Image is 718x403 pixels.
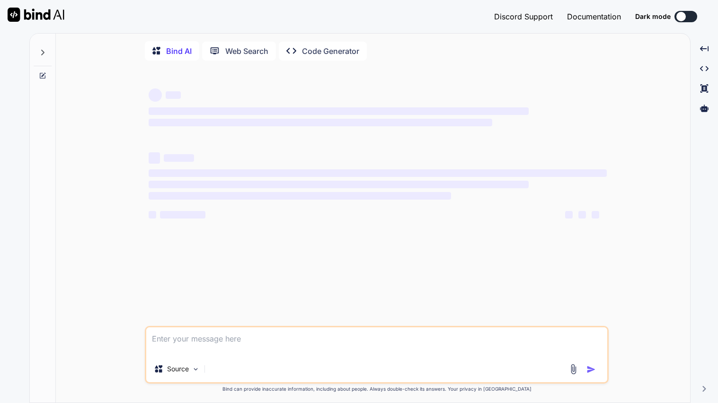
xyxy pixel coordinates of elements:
[149,192,451,200] span: ‌
[149,181,529,188] span: ‌
[164,154,194,162] span: ‌
[149,169,607,177] span: ‌
[149,107,529,115] span: ‌
[567,11,621,22] button: Documentation
[166,45,192,57] p: Bind AI
[494,12,553,21] span: Discord Support
[167,364,189,374] p: Source
[578,211,586,219] span: ‌
[145,385,609,393] p: Bind can provide inaccurate information, including about people. Always double-check its answers....
[149,152,160,164] span: ‌
[494,11,553,22] button: Discord Support
[592,211,599,219] span: ‌
[166,91,181,99] span: ‌
[567,12,621,21] span: Documentation
[302,45,359,57] p: Code Generator
[635,12,671,21] span: Dark mode
[8,8,64,22] img: Bind AI
[160,211,205,219] span: ‌
[149,119,492,126] span: ‌
[192,365,200,373] img: Pick Models
[149,88,162,102] span: ‌
[225,45,268,57] p: Web Search
[149,211,156,219] span: ‌
[586,365,596,374] img: icon
[565,211,573,219] span: ‌
[568,364,579,375] img: attachment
